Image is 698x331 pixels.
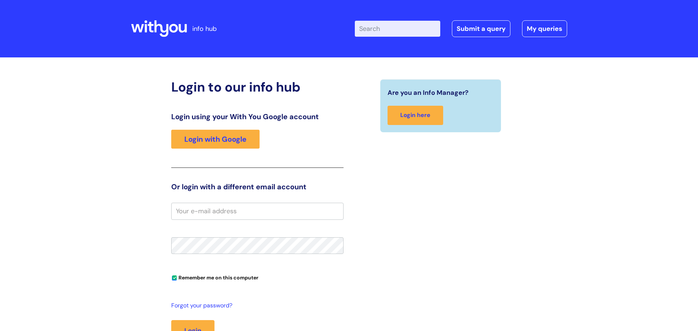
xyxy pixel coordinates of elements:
a: Login with Google [171,130,260,149]
h3: Login using your With You Google account [171,112,344,121]
a: My queries [522,20,567,37]
input: Search [355,21,440,37]
a: Submit a query [452,20,510,37]
p: info hub [192,23,217,35]
input: Remember me on this computer [172,276,177,280]
a: Login here [388,106,443,125]
span: Are you an Info Manager? [388,87,469,98]
h2: Login to our info hub [171,79,344,95]
a: Forgot your password? [171,300,340,311]
h3: Or login with a different email account [171,182,344,191]
input: Your e-mail address [171,203,344,219]
label: Remember me on this computer [171,273,258,281]
div: You can uncheck this option if you're logging in from a shared device [171,271,344,283]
